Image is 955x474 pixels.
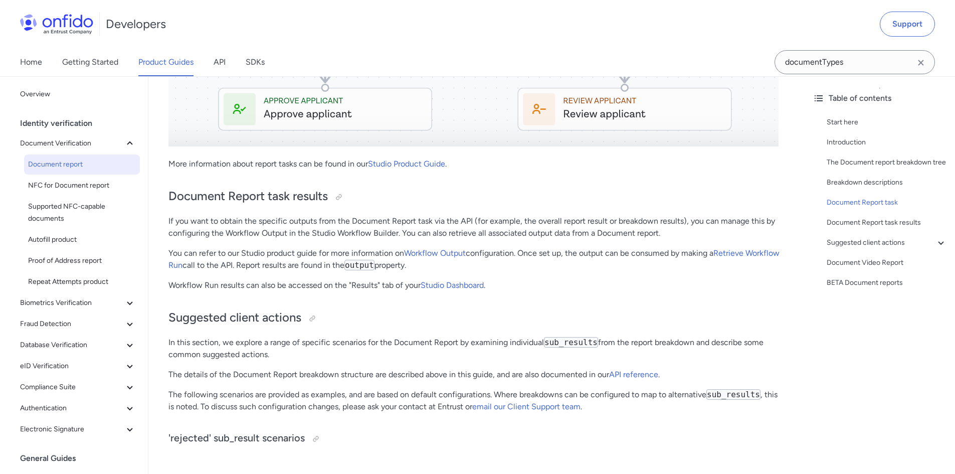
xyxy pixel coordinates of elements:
a: Breakdown descriptions [827,177,947,189]
a: Support [880,12,935,37]
code: sub_results [544,337,598,348]
a: Document Report task [827,197,947,209]
code: sub_results [706,389,760,400]
button: Document Verification [16,133,140,153]
span: Database Verification [20,339,124,351]
div: General Guides [20,448,144,468]
a: Studio Product Guide [368,159,445,169]
button: Database Verification [16,335,140,355]
a: Autofill product [24,230,140,250]
div: Identity verification [20,113,144,133]
span: Repeat Attempts product [28,276,136,288]
svg: Clear search field button [915,57,927,69]
a: The Document report breakdown tree [827,156,947,169]
a: Suggested client actions [827,237,947,249]
a: Home [20,48,42,76]
span: Authentication [20,402,124,414]
code: output [344,260,374,270]
p: If you want to obtain the specific outputs from the Document Report task via the API (for example... [168,215,785,239]
p: More information about report tasks can be found in our . [168,158,785,170]
a: Document Report task results [827,217,947,229]
a: BETA Document reports [827,277,947,289]
span: Autofill product [28,234,136,246]
h2: Suggested client actions [168,309,785,327]
button: Fraud Detection [16,314,140,334]
button: Compliance Suite [16,377,140,397]
img: Onfido Logo [20,14,93,34]
button: Authentication [16,398,140,418]
button: Electronic Signature [16,419,140,439]
h2: Document Report task results [168,188,785,205]
a: Document report [24,154,140,175]
a: API reference [609,370,658,379]
span: Electronic Signature [20,423,124,435]
span: eID Verification [20,360,124,372]
button: Biometrics Verification [16,293,140,313]
span: Overview [20,88,136,100]
a: Repeat Attempts product [24,272,140,292]
h3: 'rejected' sub_result scenarios [168,431,785,447]
a: email our Client Support team [472,402,581,411]
h1: Developers [106,16,166,32]
a: Workflow Output [404,248,466,258]
a: Getting Started [62,48,118,76]
span: Fraud Detection [20,318,124,330]
a: API [214,48,226,76]
a: Supported NFC-capable documents [24,197,140,229]
a: Studio Dashboard [421,280,484,290]
span: Document Verification [20,137,124,149]
p: Workflow Run results can also be accessed on the "Results" tab of your . [168,279,785,291]
div: Table of contents [813,92,947,104]
p: In this section, we explore a range of specific scenarios for the Document Report by examining in... [168,337,785,361]
p: You can refer to our Studio product guide for more information on configuration. Once set up, the... [168,247,785,271]
a: NFC for Document report [24,176,140,196]
a: Overview [16,84,140,104]
span: Proof of Address report [28,255,136,267]
input: Onfido search input field [775,50,935,74]
p: The following scenarios are provided as examples, and are based on default configurations. Where ... [168,389,785,413]
p: The details of the Document Report breakdown structure are described above in this guide, and are... [168,369,785,381]
a: Document Video Report [827,257,947,269]
span: Compliance Suite [20,381,124,393]
span: Document report [28,159,136,171]
a: SDKs [246,48,265,76]
span: Supported NFC-capable documents [28,201,136,225]
span: Biometrics Verification [20,297,124,309]
button: eID Verification [16,356,140,376]
a: Proof of Address report [24,251,140,271]
span: NFC for Document report [28,180,136,192]
a: Start here [827,116,947,128]
a: Introduction [827,136,947,148]
a: Product Guides [138,48,194,76]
